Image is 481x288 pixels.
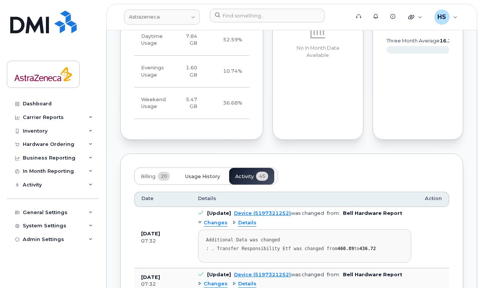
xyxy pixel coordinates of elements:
span: from: [327,210,340,216]
span: Details [238,219,256,227]
b: Bell Hardware Report [343,272,402,277]
span: Details [238,280,256,288]
td: Daytime Usage [134,24,173,56]
td: 1.60 GB [173,56,204,88]
text: three month average [386,38,464,44]
div: : . Transfer Responsibility Etf was changed from to [206,246,403,252]
th: Action [418,192,449,207]
b: [DATE] [141,231,160,236]
div: Additional Data was changed [206,237,403,243]
strong: 436.72 [360,246,376,251]
td: 10.74% [204,56,249,88]
div: 07:32 [141,281,184,288]
span: Details [198,195,216,202]
div: Quicklinks [403,9,428,25]
td: Weekend Usage [134,88,173,119]
span: Changes [204,280,228,288]
span: Billing [141,174,156,180]
td: 5.47 GB [173,88,204,119]
b: [DATE] [141,274,160,280]
b: Bell Hardware Report [343,210,402,216]
tspan: 16.23 GB [440,38,464,44]
div: was changed [234,210,324,216]
tr: Weekdays from 6:00pm to 8:00am [134,56,249,88]
a: Device (5197321252) [234,272,291,277]
strong: 460.89 [338,246,354,251]
span: Date [141,195,154,202]
input: Find something... [210,9,325,22]
span: Usage History [185,174,220,180]
b: [Update] [207,272,231,277]
span: HS [437,13,446,22]
p: No In Month Data Available [286,45,349,59]
td: 52.59% [204,24,249,56]
a: Device (5197321252) [234,210,291,216]
td: Evenings Usage [134,56,173,88]
span: Changes [204,219,228,227]
tr: Friday from 6:00pm to Monday 8:00am [134,88,249,119]
div: Holli Stinnissen [429,9,463,25]
a: Astrazeneca [124,9,200,25]
b: [Update] [207,210,231,216]
td: 36.68% [204,88,249,119]
div: was changed [234,272,324,277]
span: from: [327,272,340,277]
span: 20 [158,172,170,181]
div: 07:32 [141,238,184,244]
td: 7.84 GB [173,24,204,56]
